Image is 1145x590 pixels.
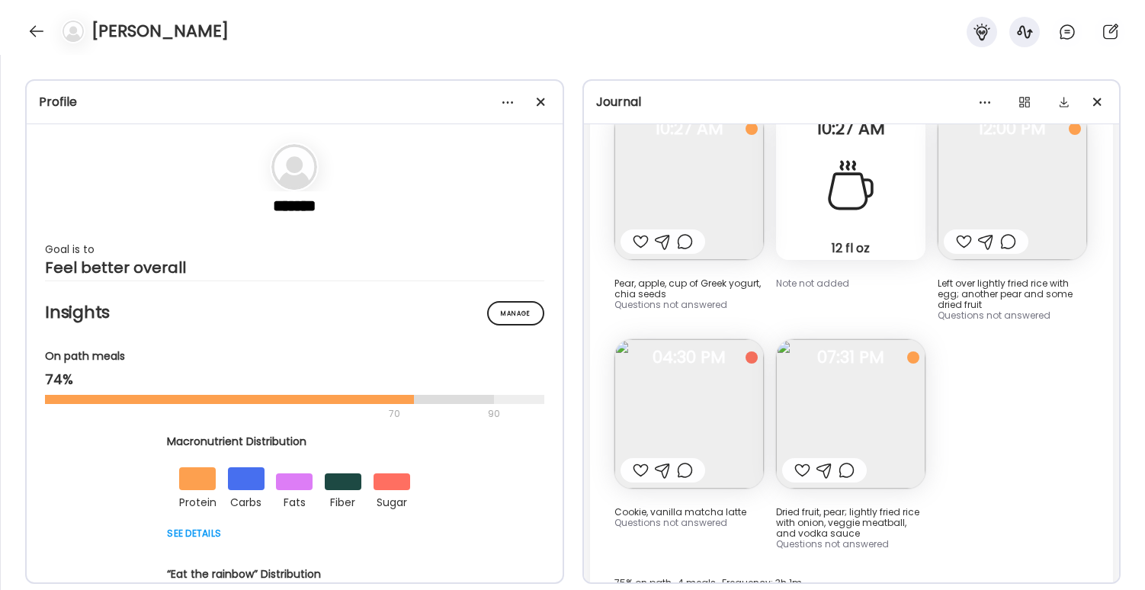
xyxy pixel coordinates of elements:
h4: [PERSON_NAME] [91,19,229,43]
div: fiber [325,490,361,511]
span: Questions not answered [614,298,727,311]
img: images%2FnmeX3Juc8ITKn6KXKRPZ5gvdHD53%2FBLlKK0LzG3PKrMoYhkd4%2FVqkELvz8grlaN4YoLwDe_240 [614,111,764,260]
h2: Insights [45,301,544,324]
div: sugar [374,490,410,511]
div: protein [179,490,216,511]
div: Goal is to [45,240,544,258]
div: Dried fruit, pear; lightly fried rice with onion, veggie meatball, and vodka sauce [776,507,925,539]
div: On path meals [45,348,544,364]
img: images%2FnmeX3Juc8ITKn6KXKRPZ5gvdHD53%2FNBsfPzzYIlufOgT9TfXj%2FMKXZi1HOpkXvtZTkOYMG_240 [776,339,925,489]
div: Feel better overall [45,258,544,277]
div: Cookie, vanilla matcha latte [614,507,764,518]
span: Note not added [776,277,849,290]
div: 70 [45,405,483,423]
span: Questions not answered [938,309,1050,322]
span: 07:31 PM [776,351,925,364]
span: 04:30 PM [614,351,764,364]
div: Manage [487,301,544,325]
div: Profile [39,93,550,111]
span: 10:27 AM [776,122,925,136]
span: Questions not answered [776,537,889,550]
span: 10:27 AM [614,122,764,136]
div: Macronutrient Distribution [167,434,422,450]
span: Questions not answered [614,516,727,529]
div: “Eat the rainbow” Distribution [167,566,422,582]
div: Left over lightly fried rice with egg; another pear and some dried fruit [938,278,1087,310]
img: bg-avatar-default.svg [271,144,317,190]
div: 90 [486,405,502,423]
div: Pear, apple, cup of Greek yogurt, chia seeds [614,278,764,300]
div: Journal [596,93,1108,111]
div: carbs [228,490,265,511]
img: images%2FnmeX3Juc8ITKn6KXKRPZ5gvdHD53%2F6cMahRlxReQ7grK9mz1Z%2FyGnfcirvHWxngOaUzgCW_240 [938,111,1087,260]
img: images%2FnmeX3Juc8ITKn6KXKRPZ5gvdHD53%2FakMewpgakoMrMBmcSpCd%2Fut4tllImvipflrsMKgjx_240 [614,339,764,489]
div: 12 fl oz [782,240,919,256]
span: 12:00 PM [938,122,1087,136]
div: fats [276,490,313,511]
div: 74% [45,370,544,389]
img: bg-avatar-default.svg [63,21,84,42]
